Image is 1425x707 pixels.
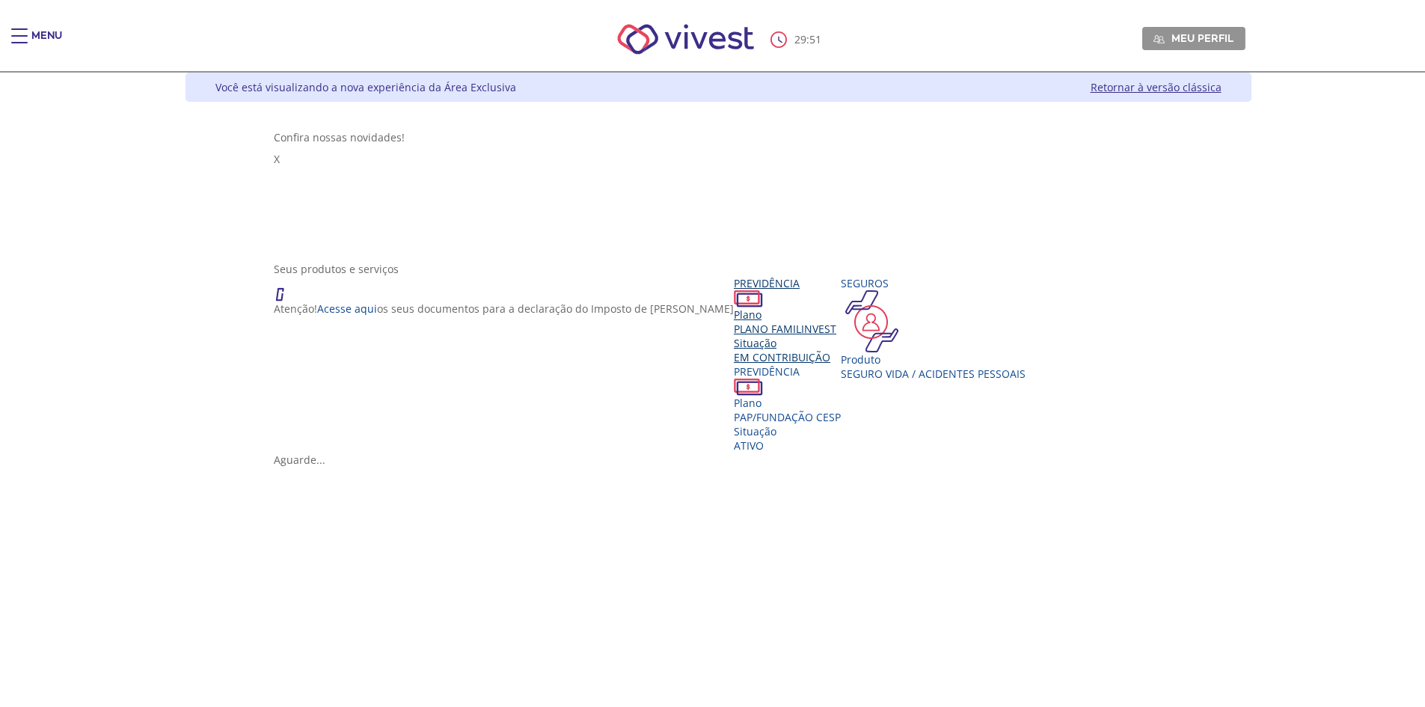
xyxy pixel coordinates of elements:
img: ico_seguros.png [841,290,903,352]
a: Previdência PlanoPLANO FAMILINVEST SituaçãoEM CONTRIBUIÇÃO [734,276,841,364]
div: : [770,31,824,48]
p: Atenção! os seus documentos para a declaração do Imposto de [PERSON_NAME] [274,302,734,316]
div: Previdência [734,276,841,290]
div: Plano [734,307,841,322]
a: Seguros Produto Seguro Vida / Acidentes Pessoais [841,276,1026,381]
span: 51 [809,32,821,46]
img: ico_dinheiro.png [734,379,763,396]
div: Seus produtos e serviços [274,262,1162,276]
div: Seguros [841,276,1026,290]
div: Você está visualizando a nova experiência da Área Exclusiva [215,80,516,94]
div: Seguro Vida / Acidentes Pessoais [841,367,1026,381]
a: Acesse aqui [317,302,377,316]
img: ico_dinheiro.png [734,290,763,307]
a: Meu perfil [1142,27,1245,49]
div: Situação [734,424,841,438]
img: Vivest [601,7,770,71]
div: Situação [734,336,841,350]
span: X [274,152,280,166]
span: PLANO FAMILINVEST [734,322,836,336]
a: Retornar à versão clássica [1091,80,1222,94]
img: ico_atencao.png [274,276,299,302]
div: Produto [841,352,1026,367]
span: 29 [794,32,806,46]
div: Aguarde... [274,453,1162,467]
span: Ativo [734,438,764,453]
div: Plano [734,396,841,410]
span: Meu perfil [1171,31,1234,45]
span: EM CONTRIBUIÇÃO [734,350,830,364]
div: Confira nossas novidades! [274,130,1162,144]
img: Meu perfil [1153,34,1165,45]
span: PAP/FUNDAÇÃO CESP [734,410,841,424]
section: <span lang="en" dir="ltr">ProdutosCard</span> [274,262,1162,467]
a: Previdência PlanoPAP/FUNDAÇÃO CESP SituaçãoAtivo [734,364,841,453]
section: <span lang="pt-BR" dir="ltr">Visualizador do Conteúdo da Web</span> 1 [274,130,1162,247]
div: Previdência [734,364,841,379]
div: Menu [31,28,62,58]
